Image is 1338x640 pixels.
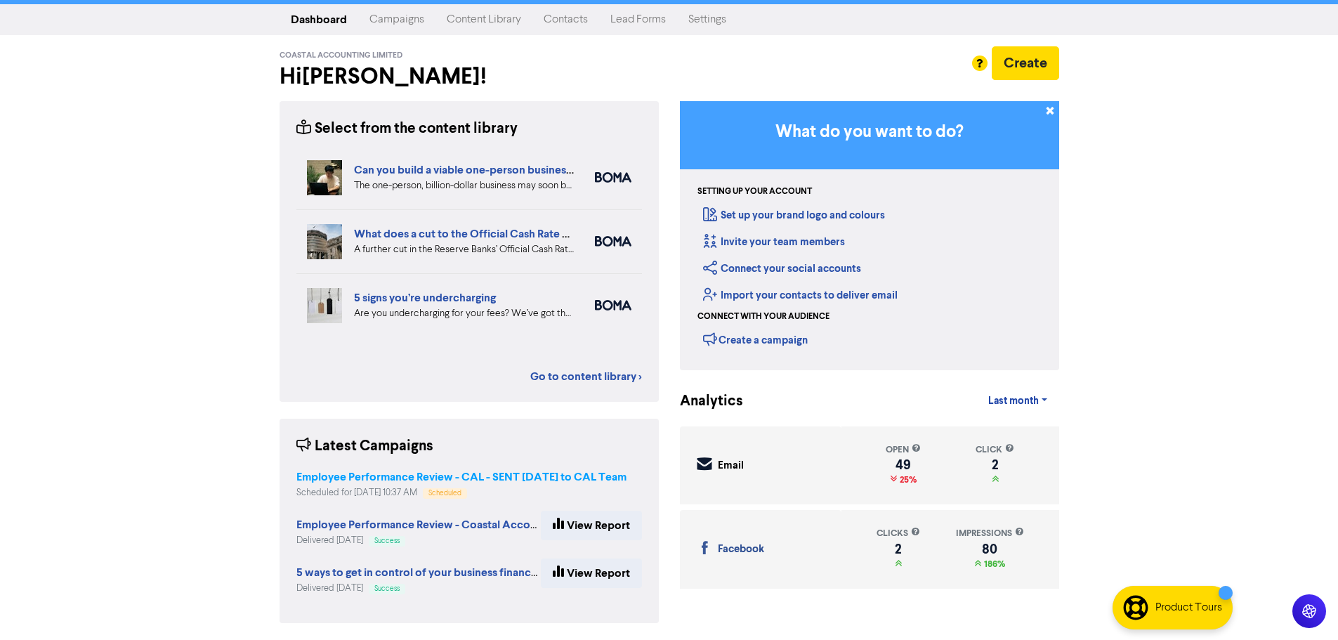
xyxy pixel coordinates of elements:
a: Connect your social accounts [703,262,861,275]
a: Last month [977,387,1058,415]
a: Employee Performance Review - CAL - SENT [DATE] to CAL Team [296,472,627,483]
a: What does a cut to the Official Cash Rate mean for your business? [354,227,683,241]
span: Last month [988,395,1039,407]
a: Dashboard [280,6,358,34]
h3: What do you want to do? [701,122,1038,143]
div: Email [718,458,744,474]
div: 49 [886,459,921,471]
a: View Report [541,511,642,540]
img: boma_accounting [595,300,631,311]
div: 2 [877,544,920,555]
a: Settings [677,6,737,34]
div: Setting up your account [697,185,812,198]
a: 5 ways to get in control of your business finances [296,568,542,579]
div: Scheduled for [DATE] 10:37 AM [296,486,627,499]
div: clicks [877,527,920,540]
div: 80 [956,544,1024,555]
div: Getting Started in BOMA [680,101,1059,370]
div: Analytics [680,391,726,412]
a: Contacts [532,6,599,34]
img: boma [595,236,631,247]
div: Select from the content library [296,118,518,140]
a: Campaigns [358,6,435,34]
button: Create [992,46,1059,80]
strong: Employee Performance Review - Coastal Accounting Limited [296,518,602,532]
div: Latest Campaigns [296,436,433,457]
a: Import your contacts to deliver email [703,289,898,302]
a: Employee Performance Review - Coastal Accounting Limited [296,520,602,531]
h2: Hi [PERSON_NAME] ! [280,63,659,90]
div: click [976,443,1014,457]
a: 5 signs you’re undercharging [354,291,496,305]
img: boma [595,172,631,183]
div: Facebook [718,542,764,558]
div: impressions [956,527,1024,540]
div: Connect with your audience [697,311,829,323]
a: Can you build a viable one-person business? [354,163,576,177]
div: A further cut in the Reserve Banks’ Official Cash Rate sounds like good news. But what’s the real... [354,242,574,257]
span: Success [374,537,400,544]
div: 2 [976,459,1014,471]
div: The one-person, billion-dollar business may soon become a reality. But what are the pros and cons... [354,178,574,193]
iframe: Chat Widget [1268,573,1338,640]
div: Are you undercharging for your fees? We’ve got the five warning signs that can help you diagnose ... [354,306,574,321]
a: Go to content library > [530,368,642,385]
div: Delivered [DATE] [296,534,541,547]
strong: 5 ways to get in control of your business finances [296,566,542,580]
span: Scheduled [428,490,461,497]
strong: Employee Performance Review - CAL - SENT [DATE] to CAL Team [296,470,627,484]
span: 25% [897,474,917,485]
span: 186% [981,559,1005,570]
div: Delivered [DATE] [296,582,541,595]
a: Content Library [435,6,532,34]
a: Invite your team members [703,235,845,249]
div: Create a campaign [703,329,808,350]
span: Coastal Accounting Limited [280,51,402,60]
a: Set up your brand logo and colours [703,209,885,222]
div: open [886,443,921,457]
a: View Report [541,559,642,588]
span: Success [374,585,400,592]
a: Lead Forms [599,6,677,34]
